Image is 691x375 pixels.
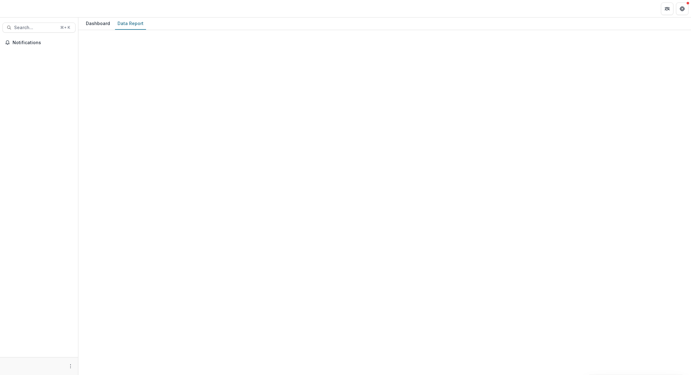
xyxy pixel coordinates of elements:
button: More [67,362,74,370]
button: Search... [3,23,76,33]
div: ⌘ + K [59,24,71,31]
span: Notifications [13,40,73,45]
div: Dashboard [83,19,113,28]
button: Get Help [676,3,688,15]
div: Data Report [115,19,146,28]
button: Notifications [3,38,76,48]
a: Data Report [115,18,146,30]
a: Dashboard [83,18,113,30]
span: Search... [14,25,56,30]
button: Partners [661,3,673,15]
